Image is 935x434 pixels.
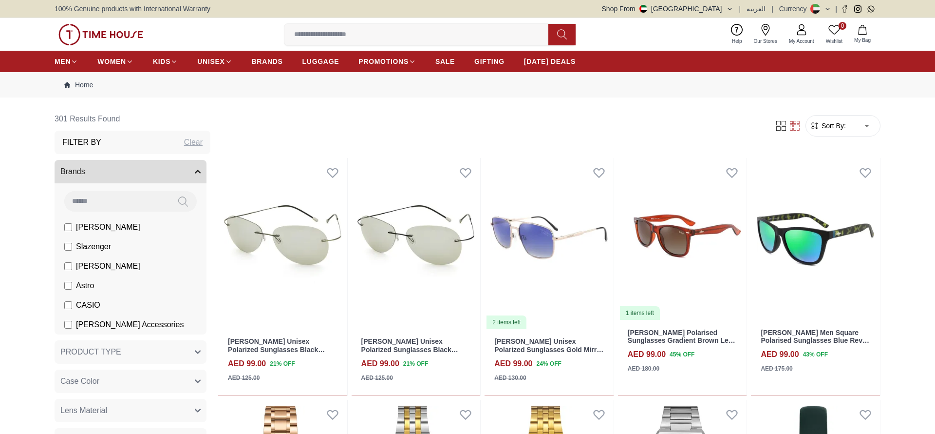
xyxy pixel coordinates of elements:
button: Brands [55,160,206,183]
span: [PERSON_NAME] [76,260,140,272]
span: Astro [76,280,94,292]
span: CASIO [76,299,100,311]
div: AED 130.00 [494,374,526,382]
h4: AED 99.00 [761,349,799,360]
button: العربية [747,4,766,14]
a: LEE COOPER Unisex Polarized Sunglasses Gold Mirror Lens - LC1024C012 items left [485,158,614,330]
div: 1 items left [620,306,660,320]
h4: AED 99.00 [361,358,399,370]
a: Lee Cooper Polarised Sunglasses Gradient Brown Lens For Beautiful Women - LC1018C031 items left [618,158,747,321]
input: Slazenger [64,243,72,251]
h4: AED 99.00 [628,349,666,360]
a: GIFTING [474,53,505,70]
span: 43 % OFF [803,350,828,359]
span: LUGGAGE [302,57,339,66]
a: [PERSON_NAME] Unisex Polarized Sunglasses Black Mirror Lens - LC3048C01 [361,337,458,362]
h6: 301 Results Found [55,107,210,131]
button: Sort By: [810,121,846,131]
a: Whatsapp [867,5,875,13]
div: 2 items left [486,316,526,329]
span: PROMOTIONS [358,57,409,66]
input: [PERSON_NAME] [64,223,72,231]
span: | [739,4,741,14]
a: WOMEN [97,53,133,70]
span: My Bag [850,37,875,44]
span: 24 % OFF [536,359,561,368]
a: Help [726,22,748,47]
span: | [771,4,773,14]
img: Lee Cooper Men Square Polarised Sunglasses Blue Revo Lens - LC1039C03 [751,158,880,321]
h4: AED 99.00 [228,358,266,370]
span: 0 [839,22,846,30]
input: Astro [64,282,72,290]
a: Home [64,80,93,90]
a: Instagram [854,5,861,13]
img: Lee Cooper Polarised Sunglasses Gradient Brown Lens For Beautiful Women - LC1018C03 [618,158,747,321]
img: ... [58,24,143,45]
a: 0Wishlist [820,22,848,47]
input: CASIO [64,301,72,309]
a: [DATE] DEALS [524,53,576,70]
span: UNISEX [197,57,224,66]
span: Case Color [60,375,99,387]
button: Lens Material [55,399,206,422]
div: Currency [779,4,811,14]
button: Case Color [55,370,206,393]
span: Wishlist [822,38,846,45]
span: [PERSON_NAME] Accessories [76,319,184,331]
a: SALE [435,53,455,70]
img: United Arab Emirates [639,5,647,13]
span: GIFTING [474,57,505,66]
nav: Breadcrumb [55,72,880,98]
span: | [835,4,837,14]
h3: Filter By [62,137,101,148]
span: KIDS [153,57,170,66]
a: KIDS [153,53,178,70]
h4: AED 99.00 [494,358,532,370]
button: PRODUCT TYPE [55,340,206,364]
div: Clear [184,137,203,148]
a: PROMOTIONS [358,53,416,70]
span: Sort By: [820,121,846,131]
span: 45 % OFF [670,350,694,359]
a: Our Stores [748,22,783,47]
a: [PERSON_NAME] Unisex Polarized Sunglasses Gold Mirror Lens - LC1024C01 [494,337,603,362]
img: LEE COOPER Unisex Polarized Sunglasses Black Mirror Lens - LC3048C02 [218,158,347,330]
img: LEE COOPER Unisex Polarized Sunglasses Gold Mirror Lens - LC1024C01 [485,158,614,330]
a: BRANDS [252,53,283,70]
a: [PERSON_NAME] Men Square Polarised Sunglasses Blue Revo Lens - LC1039C03 [761,329,869,353]
span: SALE [435,57,455,66]
span: Lens Material [60,405,107,416]
span: 21 % OFF [403,359,428,368]
span: My Account [785,38,818,45]
a: [PERSON_NAME] Unisex Polarized Sunglasses Black Mirror Lens - LC3048C02 [228,337,325,362]
span: Our Stores [750,38,781,45]
button: Shop From[GEOGRAPHIC_DATA] [602,4,733,14]
a: [PERSON_NAME] Polarised Sunglasses Gradient Brown Lens For Beautiful Women - LC1018C03 [628,329,736,361]
span: 21 % OFF [270,359,295,368]
span: Help [728,38,746,45]
span: BRANDS [252,57,283,66]
input: [PERSON_NAME] Accessories [64,321,72,329]
div: AED 125.00 [361,374,393,382]
a: UNISEX [197,53,232,70]
input: [PERSON_NAME] [64,262,72,270]
a: Facebook [841,5,848,13]
a: MEN [55,53,78,70]
div: AED 175.00 [761,364,792,373]
span: WOMEN [97,57,126,66]
span: [PERSON_NAME] [76,221,140,233]
span: PRODUCT TYPE [60,346,121,358]
span: [DATE] DEALS [524,57,576,66]
a: LUGGAGE [302,53,339,70]
div: AED 180.00 [628,364,659,373]
span: MEN [55,57,71,66]
img: LEE COOPER Unisex Polarized Sunglasses Black Mirror Lens - LC3048C01 [352,158,481,330]
div: AED 125.00 [228,374,260,382]
button: My Bag [848,23,877,46]
span: 100% Genuine products with International Warranty [55,4,210,14]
